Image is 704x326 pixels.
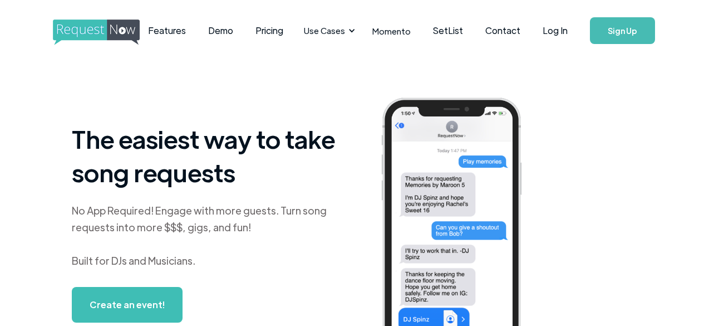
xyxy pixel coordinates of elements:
[422,13,474,48] a: SetList
[72,122,336,189] h1: The easiest way to take song requests
[297,13,358,48] div: Use Cases
[531,11,579,50] a: Log In
[590,17,655,44] a: Sign Up
[72,287,183,323] a: Create an event!
[474,13,531,48] a: Contact
[244,13,294,48] a: Pricing
[197,13,244,48] a: Demo
[361,14,422,47] a: Momento
[53,20,160,45] img: requestnow logo
[53,20,109,42] a: home
[72,202,336,269] div: No App Required! Engage with more guests. Turn song requests into more $$$, gigs, and fun! Built ...
[137,13,197,48] a: Features
[304,25,345,37] div: Use Cases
